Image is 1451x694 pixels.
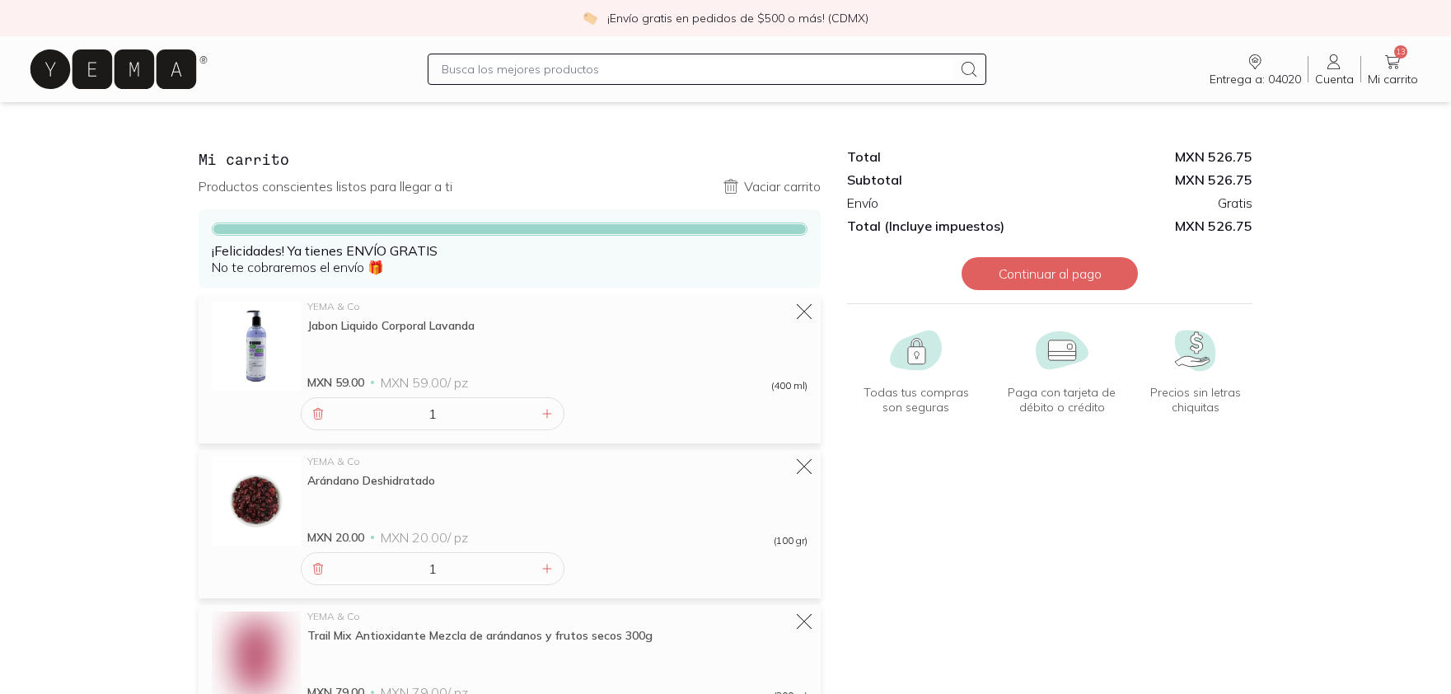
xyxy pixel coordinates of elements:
[307,612,807,621] div: YEMA & Co
[847,171,1050,188] div: Subtotal
[1361,52,1425,87] a: 13Mi carrito
[962,257,1138,290] button: Continuar al pago
[1050,148,1252,165] div: MXN 526.75
[199,148,821,170] h3: Mi carrito
[1050,218,1252,234] span: MXN 526.75
[1145,385,1247,415] span: Precios sin letras chiquitas
[771,381,807,391] span: (400 ml)
[1050,171,1252,188] div: MXN 526.75
[854,385,979,415] span: Todas tus compras son seguras
[212,242,438,259] strong: ¡Felicidades! Ya tienes ENVÍO GRATIS
[212,242,807,275] p: No te cobraremos el envío 🎁
[307,529,364,546] span: MXN 20.00
[1315,72,1354,87] span: Cuenta
[212,302,807,391] a: Jabon Liquido Corporal LavandaYEMA & CoJabon Liquido Corporal LavandaMXN 59.00MXN 59.00/ pz(400 ml)
[381,374,468,391] span: MXN 59.00 / pz
[774,536,807,546] span: (100 gr)
[1210,72,1301,87] span: Entrega a: 04020
[307,473,807,488] div: Arándano Deshidratado
[307,374,364,391] span: MXN 59.00
[212,457,807,546] a: Arándano DeshidratadoYEMA & CoArándano DeshidratadoMXN 20.00MXN 20.00/ pz(100 gr)
[1203,52,1308,87] a: Entrega a: 04020
[307,302,807,312] div: YEMA & Co
[381,529,468,546] span: MXN 20.00 / pz
[744,178,821,195] p: Vaciar carrito
[199,178,452,195] p: Productos conscientes listos para llegar a ti
[847,195,1050,211] div: Envío
[1368,72,1418,87] span: Mi carrito
[847,218,1050,234] div: Total (Incluye impuestos)
[1394,45,1407,59] span: 13
[992,385,1132,415] span: Paga con tarjeta de débito o crédito
[307,628,807,643] div: Trail Mix Antioxidante Mezcla de arándanos y frutos secos 300g
[212,302,301,391] img: Jabon Liquido Corporal Lavanda
[607,10,868,26] p: ¡Envío gratis en pedidos de $500 o más! (CDMX)
[212,457,301,546] img: Arándano Deshidratado
[307,457,807,467] div: YEMA & Co
[1050,195,1252,211] div: Gratis
[307,318,807,333] div: Jabon Liquido Corporal Lavanda
[442,59,953,79] input: Busca los mejores productos
[583,11,597,26] img: check
[1308,52,1360,87] a: Cuenta
[847,148,1050,165] div: Total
